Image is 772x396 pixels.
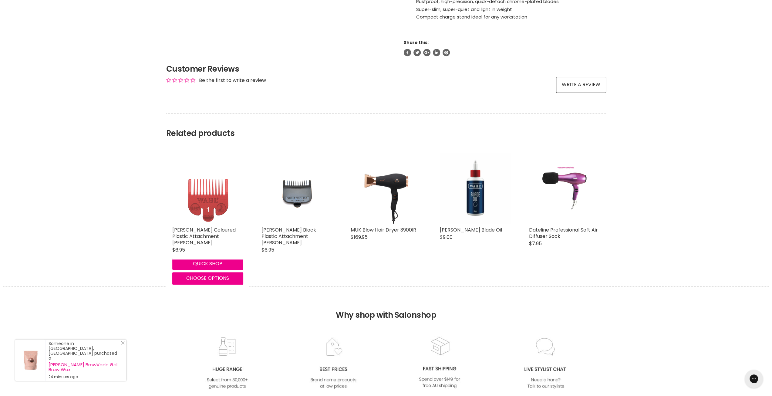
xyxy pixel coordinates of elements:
[404,40,606,56] aside: Share this:
[351,234,368,241] span: $169.95
[166,113,606,138] h2: Related products
[203,337,252,390] img: range2_8cf790d4-220e-469f-917d-a18fed3854b6.jpg
[172,226,236,246] a: [PERSON_NAME] Coloured Plastic Attachment [PERSON_NAME]
[49,362,120,372] a: [PERSON_NAME] BrowVado Gel Brow Wax
[166,77,195,84] div: Average rating is 0.00 stars
[529,226,598,240] a: Dateline Professional Soft Air Diffuser Sock
[351,226,416,233] a: MUK Blow Hair Dryer 3900IR
[404,39,429,46] span: Share this:
[172,272,243,284] button: Choose options
[351,153,422,224] a: MUK Blow Hair Dryer 3900IR MUK Blow Hair Dryer 3900IR
[166,63,606,74] h2: Customer Reviews
[261,153,332,224] a: Wahl Black Plastic Attachment Combs Wahl Black Plastic Attachment Combs
[49,341,120,379] div: Someone in [GEOGRAPHIC_DATA], [GEOGRAPHIC_DATA] purchased a
[415,336,464,389] img: fast.jpg
[541,153,588,224] img: Dateline Professional Soft Air Diffuser Sock
[351,153,422,224] img: MUK Blow Hair Dryer 3900IR
[172,258,243,270] button: Quick shop
[184,153,231,224] img: Wahl Coloured Plastic Attachment Combs
[119,341,125,347] a: Close Notification
[440,234,453,241] span: $9.00
[172,246,185,253] span: $6.95
[3,286,769,329] h2: Why shop with Salonshop
[49,374,120,379] small: 24 minutes ago
[416,13,594,21] li: Compact charge stand ideal for any workstation
[440,153,511,224] img: Wahl Blade Oil
[416,5,594,13] li: Super-slim, super-quiet and light in weight
[261,226,316,246] a: [PERSON_NAME] Black Plastic Attachment [PERSON_NAME]
[521,337,570,390] img: chat_c0a1c8f7-3133-4fc6-855f-7264552747f6.jpg
[172,153,243,224] a: Wahl Coloured Plastic Attachment Combs Wahl Coloured Plastic Attachment Combs
[440,226,502,233] a: [PERSON_NAME] Blade Oil
[742,367,766,390] iframe: Gorgias live chat messenger
[121,341,125,345] svg: Close Icon
[15,340,46,381] a: Visit product page
[273,153,321,224] img: Wahl Black Plastic Attachment Combs
[186,275,229,282] span: Choose options
[529,240,542,247] span: $7.95
[199,77,266,84] div: Be the first to write a review
[529,153,600,224] a: Dateline Professional Soft Air Diffuser Sock Dateline Professional Soft Air Diffuser Sock
[556,77,606,93] a: Write a review
[261,246,274,253] span: $6.95
[309,337,358,390] img: prices.jpg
